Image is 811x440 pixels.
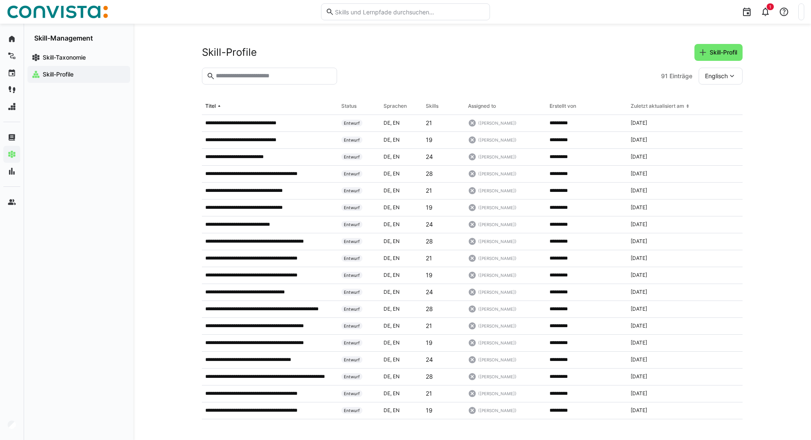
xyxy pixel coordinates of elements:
p: 24 [426,220,433,229]
span: de [384,356,393,363]
span: de [384,272,393,278]
span: de [384,255,393,261]
span: Entwurf [341,204,362,211]
span: en [393,272,400,278]
span: [DATE] [631,238,647,245]
p: 21 [426,254,432,262]
span: en [393,204,400,210]
span: Entwurf [341,238,362,245]
span: Entwurf [341,390,362,397]
p: 19 [426,339,433,347]
span: ([PERSON_NAME]) [478,221,517,227]
input: Skills und Lernpfade durchsuchen… [334,8,485,16]
span: de [384,204,393,210]
div: Skills [426,103,438,109]
span: en [393,373,400,380]
p: 28 [426,305,433,313]
span: de [384,187,393,194]
span: ([PERSON_NAME]) [478,205,517,210]
span: en [393,120,400,126]
span: Einträge [669,72,692,80]
p: 19 [426,271,433,279]
span: [DATE] [631,339,647,346]
span: ([PERSON_NAME]) [478,374,517,380]
span: Entwurf [341,373,362,380]
span: en [393,322,400,329]
span: en [393,306,400,312]
span: de [384,390,393,396]
span: ([PERSON_NAME]) [478,255,517,261]
span: Entwurf [341,137,362,143]
p: 24 [426,355,433,364]
span: [DATE] [631,407,647,414]
span: de [384,407,393,413]
span: Skill-Profil [708,48,738,57]
span: Entwurf [341,221,362,228]
button: Skill-Profil [694,44,743,61]
span: [DATE] [631,221,647,228]
span: [DATE] [631,272,647,279]
span: de [384,153,393,160]
p: 24 [426,153,433,161]
span: ([PERSON_NAME]) [478,391,517,396]
span: de [384,306,393,312]
span: ([PERSON_NAME]) [478,323,517,329]
span: de [384,170,393,177]
span: ([PERSON_NAME]) [478,289,517,295]
span: ([PERSON_NAME]) [478,120,517,126]
p: 28 [426,169,433,178]
span: [DATE] [631,187,647,194]
span: en [393,339,400,346]
span: [DATE] [631,306,647,312]
span: de [384,289,393,295]
span: en [393,238,400,244]
span: [DATE] [631,120,647,126]
p: 28 [426,372,433,381]
span: ([PERSON_NAME]) [478,407,517,413]
p: 21 [426,186,432,195]
span: de [384,120,393,126]
span: Entwurf [341,322,362,329]
p: 19 [426,406,433,415]
span: de [384,322,393,329]
span: en [393,170,400,177]
span: de [384,373,393,380]
span: Englisch [705,72,728,80]
span: Entwurf [341,255,362,262]
span: 91 [661,72,668,80]
span: [DATE] [631,204,647,211]
span: [DATE] [631,356,647,363]
span: ([PERSON_NAME]) [478,340,517,346]
p: 19 [426,203,433,212]
span: Entwurf [341,153,362,160]
div: Status [341,103,357,109]
span: en [393,187,400,194]
span: [DATE] [631,255,647,262]
span: Entwurf [341,306,362,312]
span: ([PERSON_NAME]) [478,272,517,278]
span: [DATE] [631,289,647,295]
div: Zuletzt aktualisiert am [631,103,684,109]
span: 1 [769,4,771,9]
span: ([PERSON_NAME]) [478,357,517,363]
span: Entwurf [341,339,362,346]
p: 28 [426,237,433,246]
span: ([PERSON_NAME]) [478,188,517,194]
p: 21 [426,119,432,127]
span: [DATE] [631,373,647,380]
span: ([PERSON_NAME]) [478,137,517,143]
span: en [393,356,400,363]
p: 24 [426,288,433,296]
span: Entwurf [341,407,362,414]
span: ([PERSON_NAME]) [478,154,517,160]
span: [DATE] [631,153,647,160]
span: Entwurf [341,120,362,126]
span: Entwurf [341,272,362,279]
span: de [384,238,393,244]
p: 21 [426,322,432,330]
p: 21 [426,389,432,398]
div: Erstellt von [550,103,576,109]
p: 19 [426,136,433,144]
span: Entwurf [341,356,362,363]
span: [DATE] [631,170,647,177]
